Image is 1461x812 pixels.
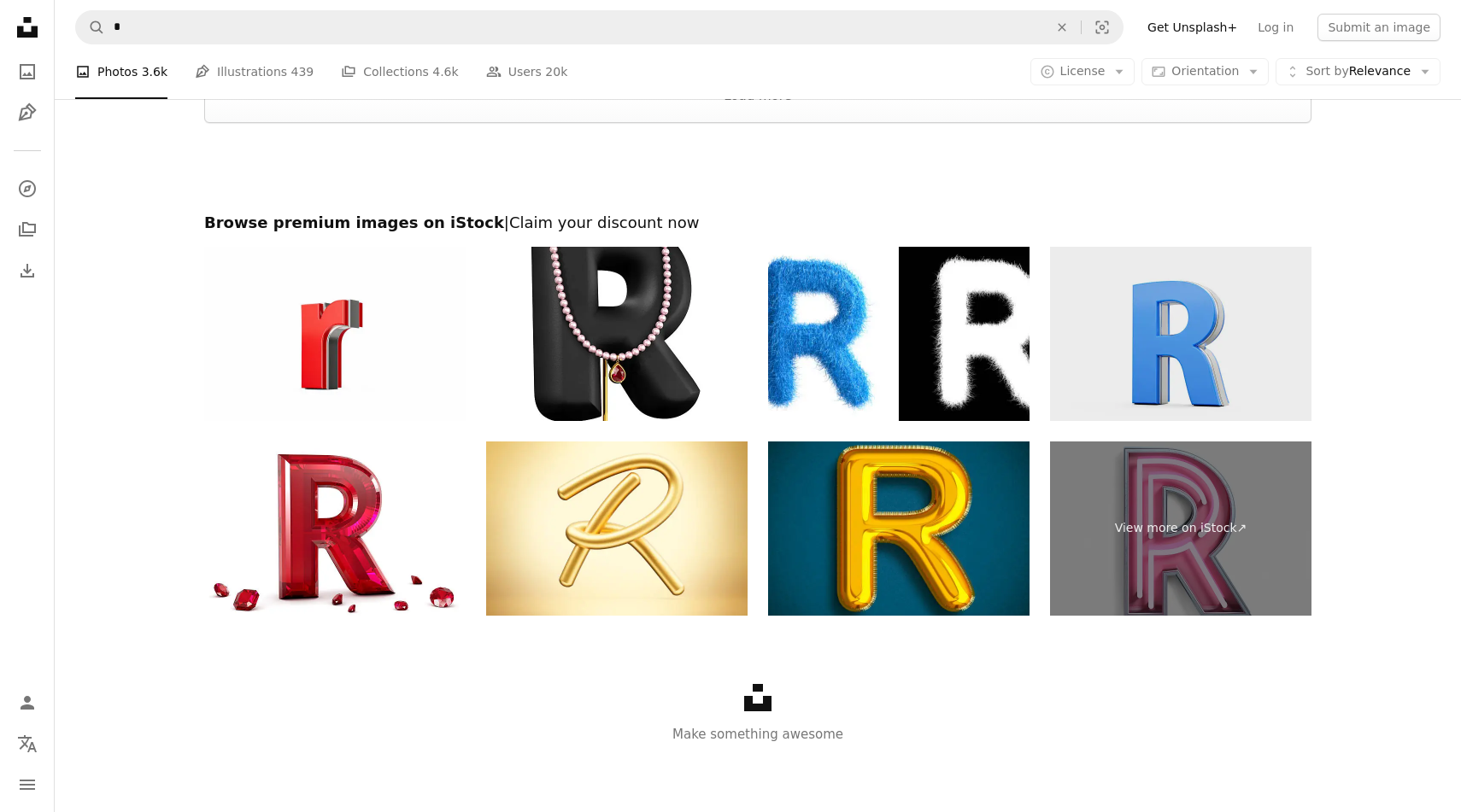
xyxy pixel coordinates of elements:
[204,213,1311,233] h2: Browse premium images on iStock
[55,724,1461,745] p: Make something awesome
[204,247,466,421] img: Vibrant Red Small Letter r Gleams With Its Sleek Metallic Design With Sharp Edges 3D Illustration
[768,441,1030,616] img: Foil Balloons Gold ABC, Golden Balloons A letter alphabeth. Gold type Balloons for Text, Letter, ...
[10,10,44,48] a: Home — Unsplash
[195,44,314,99] a: Illustrations 439
[1050,441,1311,616] a: View more on iStock↗
[486,441,748,616] img: 3d Gold Shiny Capital Letter R Alphabet R Rounded Inflatable Font On Gold Background 3d Illustration
[10,55,44,89] a: Photos
[432,62,458,81] span: 4.6k
[1050,247,1311,421] img: Blue Capital Letter R Gleams With Its Sleek Modern Design Bold Font With Sharp Edges 3D Illustration
[1137,14,1247,41] a: Get Unsplash+
[1043,11,1081,44] button: Clear
[1141,58,1269,85] button: Orientation
[10,686,44,720] a: Log in / Sign up
[1030,58,1135,85] button: License
[486,44,568,99] a: Users 20k
[341,44,458,99] a: Collections 4.6k
[10,768,44,802] button: Menu
[10,96,44,130] a: Illustrations
[1247,14,1304,41] a: Log in
[1317,14,1440,41] button: Submit an image
[486,247,748,421] img: 3D rendering of a Pink Pearl Necklace hanging around Letter R shaped Black Leather Jewelry Manneq...
[1276,58,1440,85] button: Sort byRelevance
[545,62,567,81] span: 20k
[1060,64,1106,78] span: License
[1082,11,1123,44] button: Visual search
[75,10,1124,44] form: Find visuals sitewide
[10,172,44,206] a: Explore
[1171,64,1239,78] span: Orientation
[204,441,466,616] img: 3D Letter R made of Ruby Gemstones on white background
[10,727,44,761] button: Language
[76,11,105,44] button: Search Unsplash
[768,247,1030,421] img: Alphabet R made from fur with alpha mask, fur font, 3d alphabet. 3d illustration.
[1306,64,1348,78] span: Sort by
[504,213,700,231] span: | Claim your discount now
[291,62,314,81] span: 439
[1306,63,1411,80] span: Relevance
[10,213,44,247] a: Collections
[10,254,44,288] a: Download History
